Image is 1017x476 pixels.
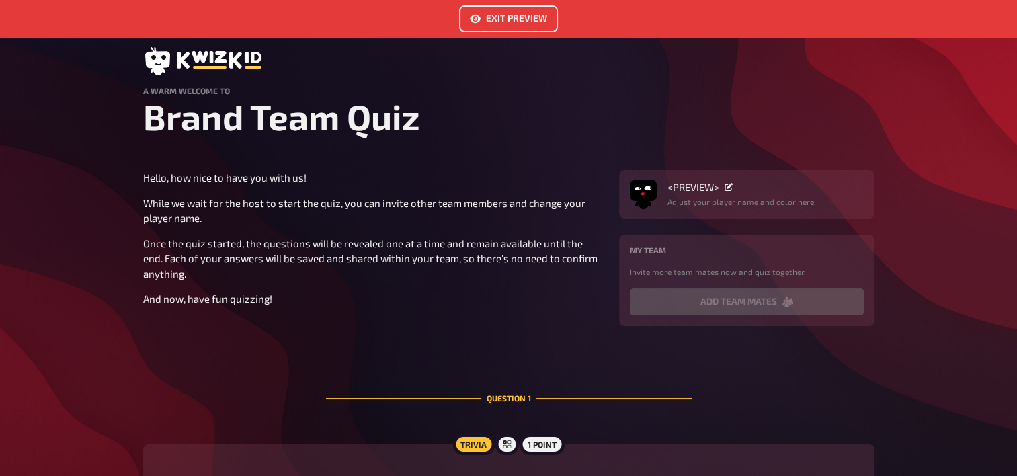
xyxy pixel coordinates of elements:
[143,95,874,138] h1: Brand Team Quiz
[143,236,603,282] p: Once the quiz started, the questions will be revealed one at a time and remain available until th...
[326,360,692,436] div: Question 1
[630,288,864,315] button: add team mates
[630,181,657,208] button: Avatar
[143,291,603,307] p: And now, have fun quizzing!
[452,434,495,455] div: Trivia
[630,177,657,204] img: Avatar
[143,196,603,226] p: While we wait for the host to start the quiz, you can invite other team members and change your p...
[143,170,603,186] p: Hello, how nice to have you with us!
[459,14,558,26] a: Exit Preview
[630,266,864,278] p: Invite more team mates now and quiz together.
[459,5,558,32] button: Exit Preview
[520,434,565,455] div: 1 point
[630,245,864,255] h4: My team
[143,86,874,95] h4: A warm welcome to
[667,196,816,208] p: Adjust your player name and color here.
[667,181,719,193] span: <PREVIEW>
